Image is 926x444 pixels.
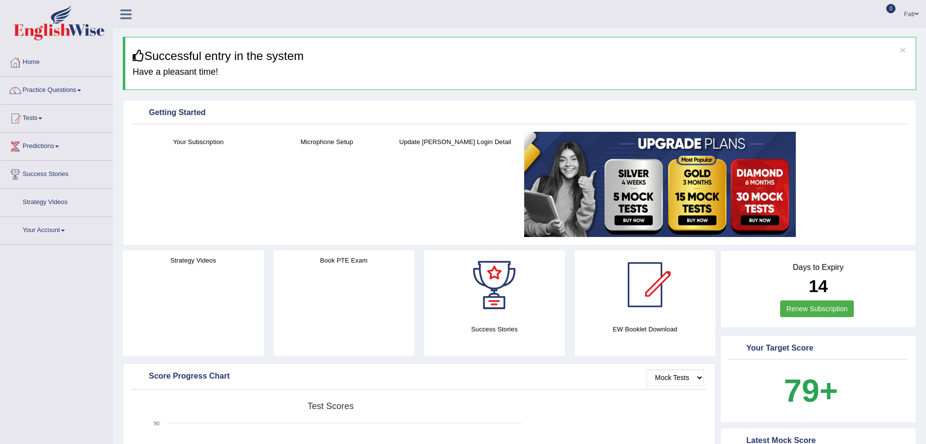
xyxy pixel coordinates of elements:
button: × [900,45,906,55]
a: Your Account [0,217,112,241]
img: small5.jpg [524,132,796,237]
a: Practice Questions [0,77,112,101]
h4: Book PTE Exam [274,255,415,266]
a: Predictions [0,133,112,157]
a: Strategy Videos [0,189,112,213]
h4: Your Subscription [139,137,257,147]
h4: Microphone Setup [267,137,386,147]
h4: EW Booklet Download [575,324,716,334]
div: Getting Started [134,106,905,120]
a: Tests [0,105,112,129]
h4: Update [PERSON_NAME] Login Detail [396,137,514,147]
div: Score Progress Chart [134,369,704,384]
div: Your Target Score [731,341,905,356]
span: 0 [886,4,896,13]
a: Home [0,49,112,73]
h4: Strategy Videos [123,255,264,266]
a: Renew Subscription [780,300,854,317]
text: 90 [154,420,160,426]
h4: Have a pleasant time! [133,67,908,77]
b: 79+ [784,373,838,409]
h3: Successful entry in the system [133,50,908,62]
b: 14 [809,276,828,296]
h4: Days to Expiry [731,263,905,272]
h4: Success Stories [424,324,565,334]
a: Success Stories [0,161,112,185]
tspan: Test scores [308,401,354,411]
